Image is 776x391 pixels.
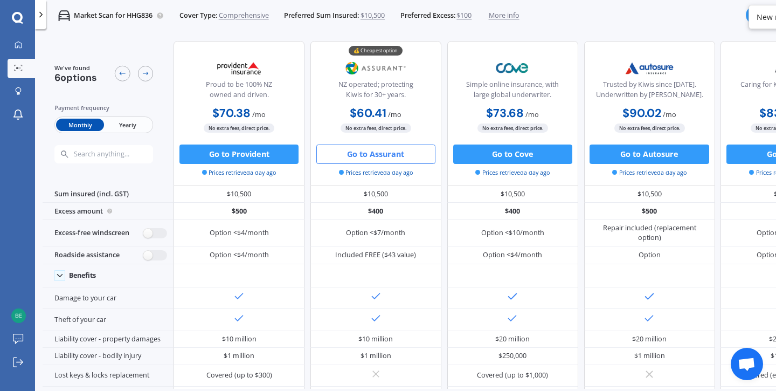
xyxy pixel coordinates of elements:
img: Autosure.webp [618,56,682,80]
span: Preferred Excess: [400,11,455,20]
div: Benefits [69,271,96,280]
img: car.f15378c7a67c060ca3f3.svg [58,10,70,22]
span: Comprehensive [219,11,269,20]
div: Liability cover - property damages [43,331,174,348]
div: Option <$10/month [481,228,544,238]
div: Payment frequency [54,103,154,113]
div: Excess amount [43,203,174,220]
img: Cove.webp [481,56,545,80]
div: $500 [174,203,304,220]
b: $73.68 [486,106,524,121]
div: NZ operated; protecting Kiwis for 30+ years. [318,80,433,104]
div: Option <$7/month [346,228,405,238]
div: Simple online insurance, with large global underwriter. [455,80,570,104]
b: $70.38 [212,106,251,121]
button: Go to Autosure [590,145,709,164]
span: / mo [388,110,401,119]
b: $60.41 [350,106,386,121]
span: $10,500 [361,11,385,20]
span: Monthly [56,119,103,131]
div: $10 million [222,334,257,344]
span: No extra fees, direct price. [341,124,411,133]
div: $400 [310,203,441,220]
div: $20 million [632,334,667,344]
div: Lost keys & locks replacement [43,365,174,387]
span: More info [489,11,519,20]
span: Prices retrieved a day ago [339,168,413,177]
div: Option <$4/month [483,250,542,260]
input: Search anything... [73,150,171,159]
div: $10,500 [584,186,715,203]
div: Trusted by Kiwis since [DATE]. Underwritten by [PERSON_NAME]. [592,80,706,104]
div: Excess-free windscreen [43,220,174,247]
img: Assurant.png [344,56,408,80]
span: No extra fees, direct price. [614,124,685,133]
div: $1 million [224,351,254,361]
span: 6 options [54,71,97,84]
button: Go to Provident [179,145,299,164]
div: 💰 Cheapest option [349,46,403,56]
span: / mo [525,110,539,119]
span: Preferred Sum Insured: [284,11,359,20]
div: $20 million [495,334,530,344]
div: Damage to your car [43,287,174,309]
div: Theft of your car [43,309,174,331]
span: Yearly [104,119,151,131]
div: Covered (up to $300) [206,371,272,380]
div: $1 million [634,351,665,361]
span: Prices retrieved a day ago [612,168,687,177]
span: Cover Type: [179,11,217,20]
div: $250,000 [498,351,526,361]
span: / mo [663,110,676,119]
button: Go to Assurant [316,145,435,164]
div: Option <$4/month [210,228,269,238]
img: bdf4ed9831ab34b98cf0a229f1b81b79 [11,308,26,323]
div: Sum insured (incl. GST) [43,186,174,203]
b: $90.02 [622,106,661,121]
div: Open chat [731,348,763,380]
span: Prices retrieved a day ago [475,168,550,177]
span: No extra fees, direct price. [204,124,274,133]
div: Repair included (replacement option) [591,223,708,243]
div: $1 million [361,351,391,361]
span: Prices retrieved a day ago [202,168,276,177]
div: Option [639,250,661,260]
div: $10,500 [447,186,578,203]
div: Roadside assistance [43,246,174,264]
div: Option <$4/month [210,250,269,260]
button: Go to Cove [453,145,572,164]
div: Liability cover - bodily injury [43,348,174,365]
div: Included FREE ($43 value) [335,250,416,260]
span: / mo [252,110,266,119]
div: $500 [584,203,715,220]
div: $10,500 [174,186,304,203]
div: Covered (up to $1,000) [477,371,548,380]
span: $100 [456,11,472,20]
p: Market Scan for HHG836 [74,11,153,20]
span: No extra fees, direct price. [477,124,548,133]
div: $10,500 [310,186,441,203]
div: $400 [447,203,578,220]
div: $10 million [358,334,393,344]
img: Provident.png [207,56,271,80]
div: Proud to be 100% NZ owned and driven. [182,80,296,104]
span: We've found [54,64,97,72]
